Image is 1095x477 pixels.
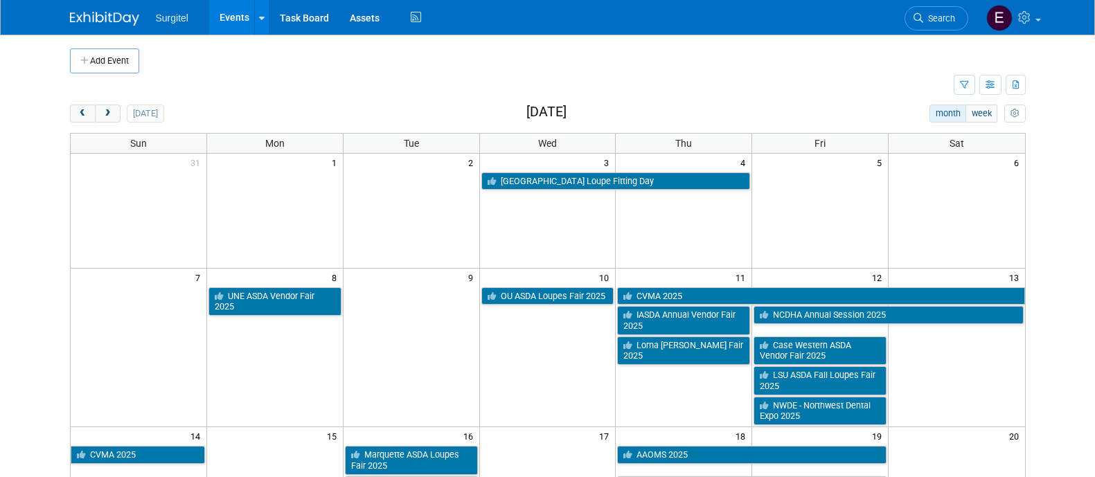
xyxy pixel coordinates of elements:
[923,13,955,24] span: Search
[617,306,750,334] a: IASDA Annual Vendor Fair 2025
[462,427,479,444] span: 16
[754,336,887,365] a: Case Western ASDA Vendor Fair 2025
[71,446,205,464] a: CVMA 2025
[189,427,206,444] span: 14
[208,287,341,316] a: UNE ASDA Vendor Fair 2025
[754,397,887,425] a: NWDE - Northwest Dental Expo 2025
[986,5,1013,31] img: Event Coordinator
[1008,427,1025,444] span: 20
[95,105,121,123] button: next
[754,366,887,395] a: LSU ASDA Fall Loupes Fair 2025
[871,269,888,286] span: 12
[156,12,188,24] span: Surgitel
[194,269,206,286] span: 7
[1011,109,1020,118] i: Personalize Calendar
[70,105,96,123] button: prev
[598,269,615,286] span: 10
[905,6,968,30] a: Search
[871,427,888,444] span: 19
[950,138,964,149] span: Sat
[965,105,997,123] button: week
[467,269,479,286] span: 9
[739,154,751,171] span: 4
[345,446,478,474] a: Marquette ASDA Loupes Fair 2025
[265,138,285,149] span: Mon
[617,336,750,365] a: Loma [PERSON_NAME] Fair 2025
[127,105,163,123] button: [DATE]
[875,154,888,171] span: 5
[814,138,826,149] span: Fri
[603,154,615,171] span: 3
[330,269,343,286] span: 8
[130,138,147,149] span: Sun
[1013,154,1025,171] span: 6
[467,154,479,171] span: 2
[617,446,887,464] a: AAOMS 2025
[598,427,615,444] span: 17
[734,427,751,444] span: 18
[929,105,966,123] button: month
[1008,269,1025,286] span: 13
[617,287,1024,305] a: CVMA 2025
[189,154,206,171] span: 31
[734,269,751,286] span: 11
[330,154,343,171] span: 1
[538,138,557,149] span: Wed
[481,287,614,305] a: OU ASDA Loupes Fair 2025
[1004,105,1025,123] button: myCustomButton
[526,105,567,120] h2: [DATE]
[675,138,692,149] span: Thu
[754,306,1023,324] a: NCDHA Annual Session 2025
[70,12,139,26] img: ExhibitDay
[70,48,139,73] button: Add Event
[404,138,419,149] span: Tue
[481,172,751,190] a: [GEOGRAPHIC_DATA] Loupe Fitting Day
[326,427,343,444] span: 15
